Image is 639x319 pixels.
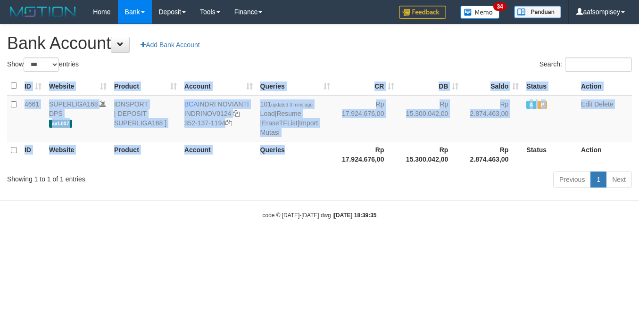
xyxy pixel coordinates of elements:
[21,141,45,168] th: ID
[398,77,462,95] th: DB: activate to sort column ascending
[21,77,45,95] th: ID: activate to sort column ascending
[257,77,334,95] th: Queries: activate to sort column ascending
[398,95,462,141] td: Rp 15.300.042,00
[460,6,500,19] img: Button%20Memo.svg
[7,5,79,19] img: MOTION_logo.png
[110,77,181,95] th: Product: activate to sort column ascending
[590,172,606,188] a: 1
[606,172,632,188] a: Next
[514,6,561,18] img: panduan.png
[184,100,198,108] span: BCA
[7,57,79,72] label: Show entries
[523,141,577,168] th: Status
[49,100,98,108] a: SUPERLIGA168
[7,171,259,184] div: Showing 1 to 1 of 1 entries
[181,95,257,141] td: INDRI NOVIANTI 352-137-1194
[523,77,577,95] th: Status
[260,100,318,136] span: | | |
[462,141,523,168] th: Rp 2.874.463,00
[184,110,232,117] a: INDRINOV0124
[538,101,547,109] span: Paused
[462,77,523,95] th: Saldo: activate to sort column ascending
[577,77,632,95] th: Action
[565,57,632,72] input: Search:
[45,95,110,141] td: DPS
[181,77,257,95] th: Account: activate to sort column ascending
[260,119,318,136] a: Import Mutasi
[334,77,398,95] th: CR: activate to sort column ascending
[45,141,110,168] th: Website
[225,119,232,127] a: Copy 3521371194 to clipboard
[334,95,398,141] td: Rp 17.924.676,00
[45,77,110,95] th: Website: activate to sort column ascending
[581,100,592,108] a: Edit
[334,141,398,168] th: Rp 17.924.676,00
[462,95,523,141] td: Rp 2.874.463,00
[257,141,334,168] th: Queries
[493,2,506,11] span: 34
[263,212,377,219] small: code © [DATE]-[DATE] dwg |
[110,141,181,168] th: Product
[271,102,313,107] span: updated 3 mins ago
[260,110,275,117] a: Load
[334,212,376,219] strong: [DATE] 18:39:35
[262,119,297,127] a: EraseTFList
[399,6,446,19] img: Feedback.jpg
[21,95,45,141] td: 4661
[276,110,301,117] a: Resume
[181,141,257,168] th: Account
[7,34,632,53] h1: Bank Account
[134,37,206,53] a: Add Bank Account
[526,101,536,109] span: Active
[49,120,72,128] span: aaf-007
[539,57,632,72] label: Search:
[24,57,59,72] select: Showentries
[260,100,313,108] span: 101
[398,141,462,168] th: Rp 15.300.042,00
[577,141,632,168] th: Action
[110,95,181,141] td: IDNSPORT [ DEPOSIT SUPERLIGA168 ]
[594,100,613,108] a: Delete
[233,110,240,117] a: Copy INDRINOV0124 to clipboard
[553,172,591,188] a: Previous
